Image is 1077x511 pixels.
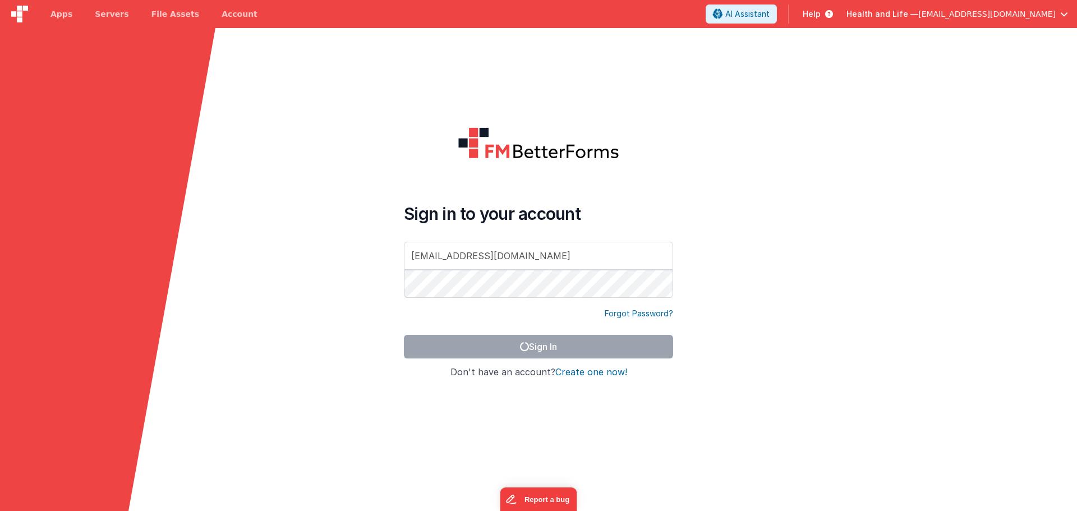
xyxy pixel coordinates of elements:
input: Email Address [404,242,673,270]
iframe: Marker.io feedback button [500,487,577,511]
span: Servers [95,8,128,20]
button: Create one now! [555,367,627,378]
h4: Sign in to your account [404,204,673,224]
span: AI Assistant [725,8,770,20]
h4: Don't have an account? [404,367,673,378]
button: AI Assistant [706,4,777,24]
a: Forgot Password? [605,308,673,319]
span: File Assets [151,8,200,20]
span: [EMAIL_ADDRESS][DOMAIN_NAME] [918,8,1056,20]
button: Health and Life — [EMAIL_ADDRESS][DOMAIN_NAME] [846,8,1068,20]
button: Sign In [404,335,673,358]
span: Apps [50,8,72,20]
span: Help [803,8,821,20]
span: Health and Life — [846,8,918,20]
